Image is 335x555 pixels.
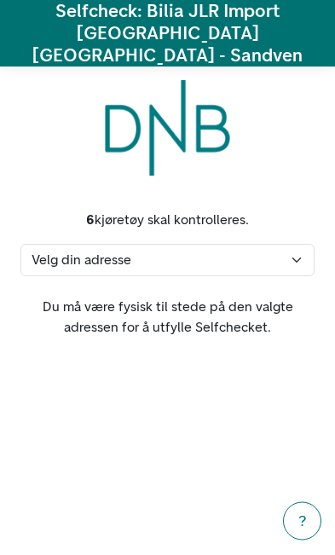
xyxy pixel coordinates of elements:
[105,80,230,176] img: DNB
[20,210,315,230] div: kjøretøy skal kontrolleres.
[294,510,310,533] div: ?
[86,211,95,228] strong: 6
[20,297,315,338] p: Du må være fysisk til stede på den valgte adressen for å utfylle Selfchecket.
[283,502,321,541] button: ?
